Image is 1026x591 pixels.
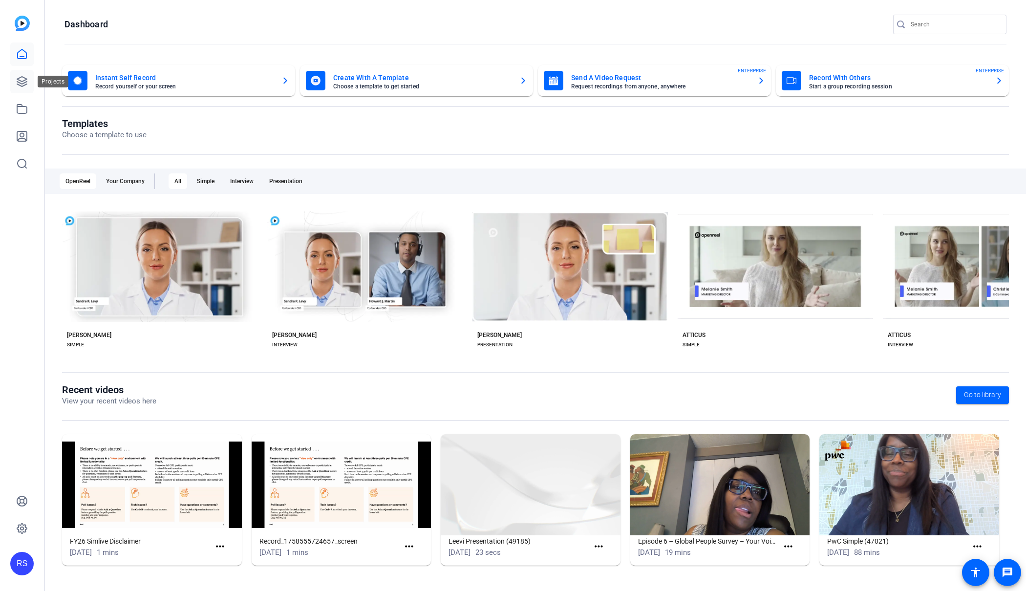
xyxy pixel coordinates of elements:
div: Presentation [263,173,308,189]
button: Instant Self RecordRecord yourself or your screen [62,65,295,96]
div: ATTICUS [683,331,705,339]
span: [DATE] [259,548,281,557]
span: [DATE] [827,548,849,557]
div: ATTICUS [888,331,911,339]
span: Go to library [964,390,1001,400]
div: PRESENTATION [477,341,513,349]
div: SIMPLE [67,341,84,349]
h1: Dashboard [64,19,108,30]
img: FY26 Simlive Disclaimer [62,434,242,535]
div: All [169,173,187,189]
img: Record_1758555724657_screen [252,434,431,535]
h1: Episode 6 – Global People Survey – Your Voice, Our Action The Sequel [638,535,778,547]
input: Search [911,19,999,30]
a: Go to library [956,386,1009,404]
div: Simple [191,173,220,189]
mat-card-title: Send A Video Request [571,72,749,84]
p: View your recent videos here [62,396,156,407]
mat-card-subtitle: Request recordings from anyone, anywhere [571,84,749,89]
span: 23 secs [475,548,501,557]
span: [DATE] [70,548,92,557]
mat-icon: more_horiz [593,541,605,553]
mat-card-subtitle: Record yourself or your screen [95,84,274,89]
span: 1 mins [97,548,119,557]
span: [DATE] [638,548,660,557]
mat-card-subtitle: Start a group recording session [809,84,987,89]
h1: Leevi Presentation (49185) [449,535,589,547]
h1: Templates [62,118,147,129]
h1: PwC Simple (47021) [827,535,967,547]
div: OpenReel [60,173,96,189]
mat-card-subtitle: Choose a template to get started [333,84,512,89]
div: [PERSON_NAME] [272,331,317,339]
span: 88 mins [854,548,880,557]
span: 19 mins [665,548,691,557]
img: Leevi Presentation (49185) [441,434,620,535]
div: INTERVIEW [888,341,913,349]
h1: FY26 Simlive Disclaimer [70,535,210,547]
p: Choose a template to use [62,129,147,141]
img: PwC Simple (47021) [819,434,999,535]
mat-card-title: Record With Others [809,72,987,84]
button: Send A Video RequestRequest recordings from anyone, anywhereENTERPRISE [538,65,771,96]
mat-icon: more_horiz [971,541,983,553]
span: [DATE] [449,548,470,557]
button: Create With A TemplateChoose a template to get started [300,65,533,96]
div: [PERSON_NAME] [67,331,111,339]
div: Interview [224,173,259,189]
div: SIMPLE [683,341,700,349]
div: RS [10,552,34,575]
div: Your Company [100,173,150,189]
mat-icon: more_horiz [214,541,226,553]
div: [PERSON_NAME] [477,331,522,339]
h1: Recent videos [62,384,156,396]
mat-icon: more_horiz [782,541,794,553]
img: Episode 6 – Global People Survey – Your Voice, Our Action The Sequel [630,434,810,535]
span: ENTERPRISE [738,67,766,74]
mat-icon: message [1002,567,1013,578]
div: Projects [38,76,68,87]
mat-icon: more_horiz [403,541,415,553]
div: INTERVIEW [272,341,298,349]
h1: Record_1758555724657_screen [259,535,400,547]
img: blue-gradient.svg [15,16,30,31]
span: ENTERPRISE [976,67,1004,74]
span: 1 mins [286,548,308,557]
mat-card-title: Instant Self Record [95,72,274,84]
button: Record With OthersStart a group recording sessionENTERPRISE [776,65,1009,96]
mat-card-title: Create With A Template [333,72,512,84]
mat-icon: accessibility [970,567,982,578]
